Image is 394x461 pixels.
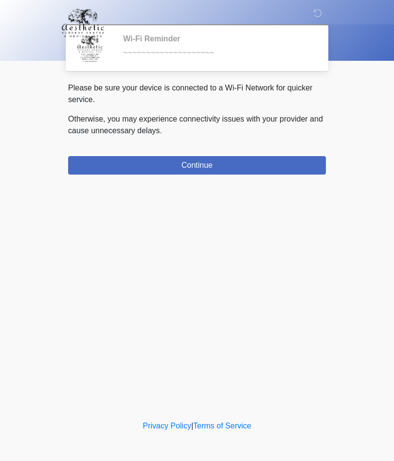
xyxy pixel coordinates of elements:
[68,156,326,175] button: Continue
[123,47,311,59] div: ~~~~~~~~~~~~~~~~~~~~
[143,422,192,430] a: Privacy Policy
[191,422,193,430] a: |
[75,34,105,63] img: Agent Avatar
[160,126,162,135] span: .
[68,82,326,106] p: Please be sure your device is connected to a Wi-Fi Network for quicker service.
[193,422,251,430] a: Terms of Service
[58,7,107,38] img: Aesthetic Surgery Centre, PLLC Logo
[68,113,326,137] p: Otherwise, you may experience connectivity issues with your provider and cause unnecessary delays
